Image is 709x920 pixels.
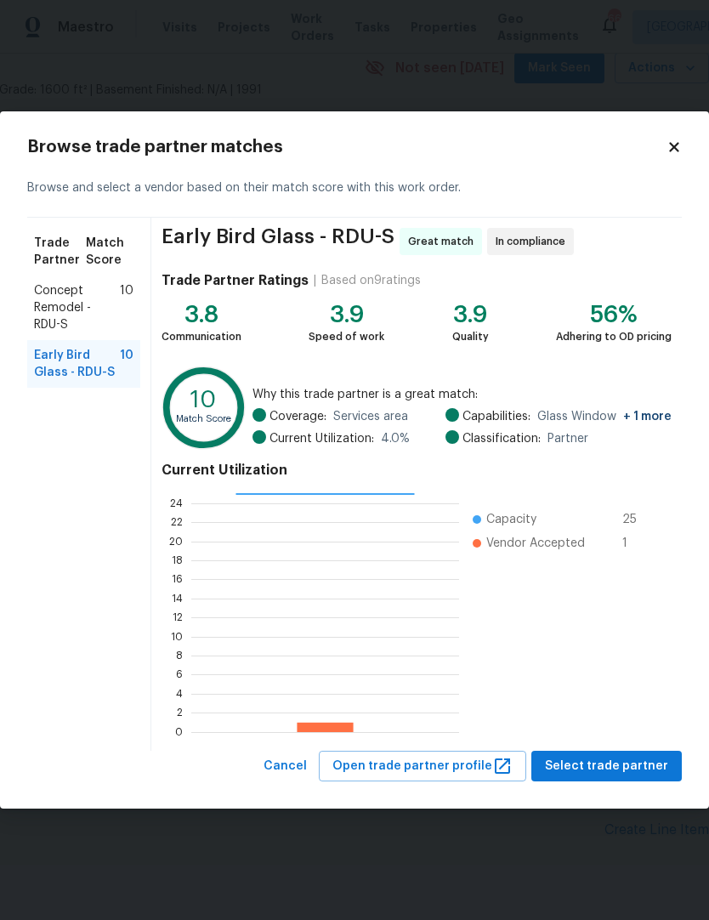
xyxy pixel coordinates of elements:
span: Select trade partner [545,756,668,777]
text: 14 [172,593,183,603]
text: 10 [171,631,183,641]
text: 24 [170,497,183,508]
span: Why this trade partner is a great match: [252,386,672,403]
h4: Trade Partner Ratings [162,272,309,289]
div: 3.9 [309,306,384,323]
span: Match Score [86,235,133,269]
span: Glass Window [537,408,672,425]
text: 8 [176,650,183,661]
div: Based on 9 ratings [321,272,421,289]
h4: Current Utilization [162,462,672,479]
div: Communication [162,328,241,345]
div: Adhering to OD pricing [556,328,672,345]
text: 20 [169,536,183,546]
div: Browse and select a vendor based on their match score with this work order. [27,159,682,218]
div: 3.8 [162,306,241,323]
div: Quality [452,328,489,345]
text: 18 [172,555,183,565]
text: 10 [190,389,216,412]
text: Match Score [176,414,231,423]
span: Current Utilization: [269,430,374,447]
text: 0 [175,726,183,736]
text: 2 [177,707,183,718]
span: 10 [120,347,133,381]
span: 1 [622,535,649,552]
text: 6 [176,669,183,679]
div: Speed of work [309,328,384,345]
span: 4.0 % [381,430,410,447]
button: Cancel [257,751,314,782]
h2: Browse trade partner matches [27,139,666,156]
span: Trade Partner [34,235,86,269]
span: Partner [547,430,588,447]
span: Capacity [486,511,536,528]
span: Great match [408,233,480,250]
text: 16 [172,574,183,584]
span: Capabilities: [462,408,530,425]
div: | [309,272,321,289]
span: Concept Remodel - RDU-S [34,282,120,333]
span: 25 [622,511,649,528]
span: 10 [120,282,133,333]
text: 22 [171,517,183,527]
button: Open trade partner profile [319,751,526,782]
span: Cancel [264,756,307,777]
span: + 1 more [623,411,672,423]
span: Vendor Accepted [486,535,585,552]
span: Open trade partner profile [332,756,513,777]
div: 56% [556,306,672,323]
span: Coverage: [269,408,326,425]
button: Select trade partner [531,751,682,782]
div: 3.9 [452,306,489,323]
span: Early Bird Glass - RDU-S [34,347,120,381]
text: 12 [173,612,183,622]
span: Early Bird Glass - RDU-S [162,228,394,255]
span: Services area [333,408,408,425]
text: 4 [176,688,183,698]
span: In compliance [496,233,572,250]
span: Classification: [462,430,541,447]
